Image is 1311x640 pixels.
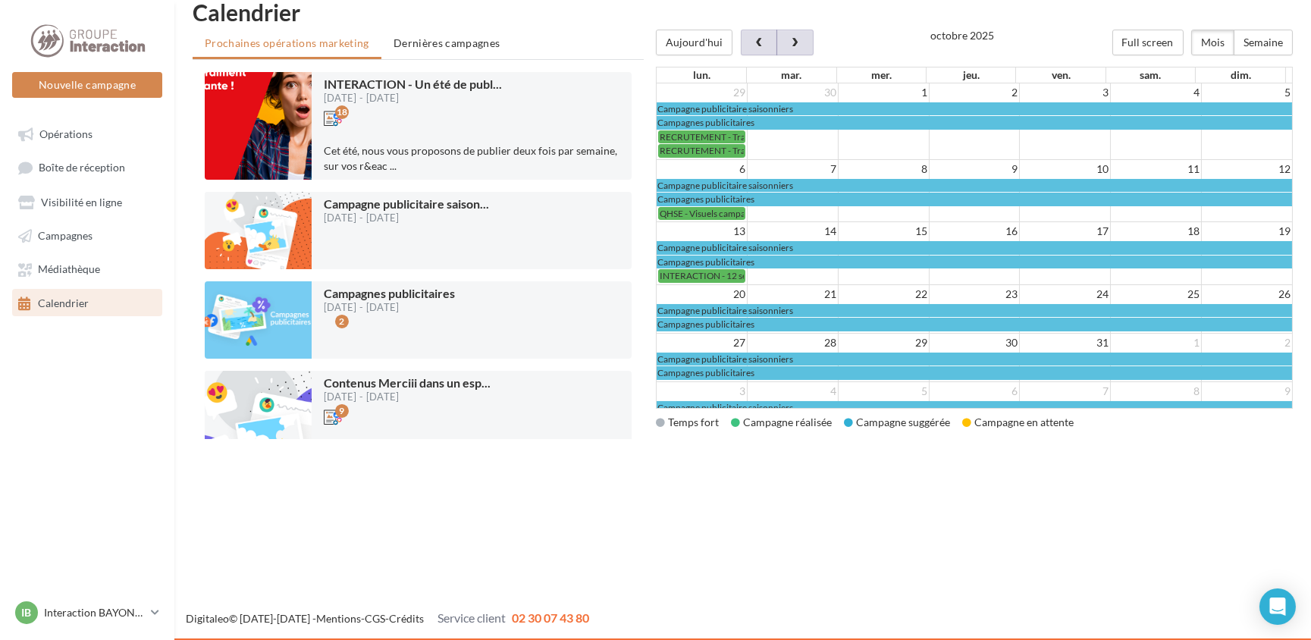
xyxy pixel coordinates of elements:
td: 17 [1020,222,1111,241]
span: Campagnes publicitaires [657,193,754,205]
td: 19 [1201,222,1292,241]
a: Calendrier [9,289,165,316]
span: INTERACTION - Un été de publ [324,77,502,91]
span: Contenus Merciii dans un esp [324,375,491,390]
a: RECRUTEMENT - Transport SEM 40 [658,144,745,157]
span: Campagnes publicitaires [657,117,754,128]
a: Opérations [9,120,165,147]
th: dim. [1196,67,1285,83]
span: Campagne publicitaire saisonniers [657,103,793,115]
td: 18 [1111,222,1202,241]
span: Calendrier [38,296,89,309]
td: 4 [748,381,839,400]
td: 28 [748,333,839,352]
td: 4 [1111,83,1202,102]
td: 12 [1201,159,1292,178]
td: 30 [929,333,1020,352]
span: Prochaines opérations marketing [205,36,369,49]
td: 9 [1201,381,1292,400]
span: Campagne publicitaire saisonniers [657,402,793,413]
span: Cet été, nous vous proposons de publier deux fois par semaine, sur vos r&eac [324,144,617,172]
td: 2 [929,83,1020,102]
td: 3 [657,381,748,400]
a: Boîte de réception [9,153,165,181]
td: 2 [1201,333,1292,352]
button: Full screen [1112,30,1184,55]
span: RECRUTEMENT - Transport SEM 40 [660,145,804,156]
a: Campagnes publicitaires [657,116,1292,129]
a: RECRUTEMENT - Transport SEM 40 [658,130,745,143]
th: sam. [1106,67,1195,83]
span: Service client [438,610,506,625]
a: Campagnes [9,221,165,249]
a: CGS [365,612,385,625]
span: Boîte de réception [39,162,125,174]
a: Campagne publicitaire saisonniers [657,179,1292,192]
div: Campagne réalisée [731,415,832,430]
span: Campagne publicitaire saison [324,196,489,211]
a: Campagne publicitaire saisonniers [657,241,1292,254]
td: 1 [1111,333,1202,352]
div: Campagne suggérée [844,415,950,430]
td: 20 [657,284,748,303]
td: 29 [657,83,748,102]
a: Campagnes publicitaires [657,193,1292,205]
td: 7 [1020,381,1111,400]
a: Campagne publicitaire saisonniers [657,353,1292,365]
a: Campagnes publicitaires [657,318,1292,331]
span: Campagnes publicitaires [657,318,754,330]
a: Campagne publicitaire saisonniers [657,304,1292,317]
span: ... [493,77,502,91]
a: Crédits [389,612,424,625]
button: Nouvelle campagne [12,72,162,98]
a: Médiathèque [9,255,165,282]
td: 13 [657,222,748,241]
div: [DATE] - [DATE] [324,303,455,312]
div: [DATE] - [DATE] [324,392,491,402]
td: 16 [929,222,1020,241]
td: 26 [1201,284,1292,303]
div: Temps fort [656,415,719,430]
a: Mentions [316,612,361,625]
td: 5 [1201,83,1292,102]
th: mar. [747,67,836,83]
td: 8 [839,159,930,178]
span: Campagnes publicitaires [657,256,754,268]
td: 3 [1020,83,1111,102]
a: Campagne publicitaire saisonniers [657,401,1292,414]
td: 31 [1020,333,1111,352]
td: 5 [839,381,930,400]
button: Mois [1191,30,1234,55]
span: Campagne publicitaire saisonniers [657,305,793,316]
td: 14 [748,222,839,241]
span: IB [22,605,32,620]
span: RECRUTEMENT - Transport SEM 40 [660,131,804,143]
button: Semaine [1234,30,1293,55]
p: Interaction BAYONNE [44,605,145,620]
th: jeu. [926,67,1015,83]
span: INTERACTION - 12 semaines de publication - SEM 42 - Logistique [660,270,917,281]
h1: Calendrier [193,1,1293,24]
div: [DATE] - [DATE] [324,93,502,103]
td: 10 [1020,159,1111,178]
td: 7 [748,159,839,178]
td: 6 [929,381,1020,400]
td: 21 [748,284,839,303]
span: © [DATE]-[DATE] - - - [186,612,589,625]
th: lun. [657,67,746,83]
a: Campagnes publicitaires [657,256,1292,268]
td: 23 [929,284,1020,303]
a: IB Interaction BAYONNE [12,598,162,627]
a: INTERACTION - 12 semaines de publication - SEM 42 - Logistique [658,269,745,282]
td: 22 [839,284,930,303]
th: mer. [836,67,926,83]
span: ... [481,375,491,390]
td: 25 [1111,284,1202,303]
td: 1 [839,83,930,102]
a: Digitaleo [186,612,229,625]
td: 15 [839,222,930,241]
span: Visibilité en ligne [41,196,122,209]
span: QHSE - Visuels campagnes siège - SEM 41 [660,208,821,219]
span: 02 30 07 43 80 [512,610,589,625]
span: Campagne publicitaire saisonniers [657,242,793,253]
